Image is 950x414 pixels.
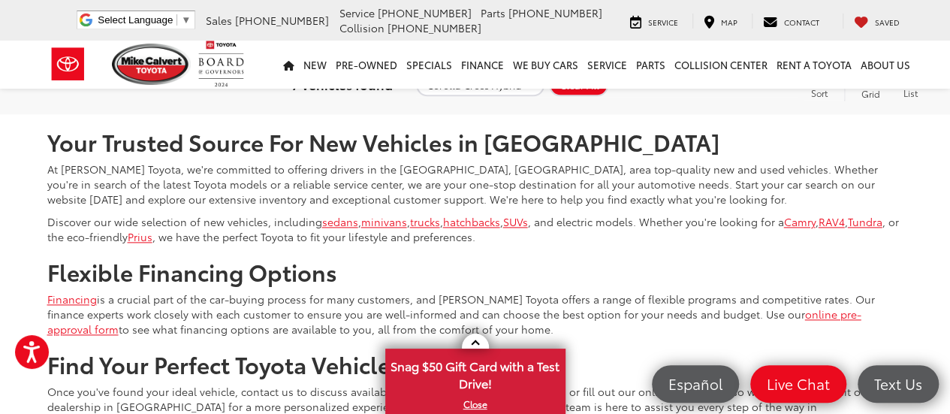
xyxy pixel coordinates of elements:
[235,13,329,28] span: [PHONE_NUMBER]
[752,14,831,29] a: Contact
[112,44,192,85] img: Mike Calvert Toyota
[176,14,177,26] span: ​
[583,41,632,89] a: Service
[692,14,749,29] a: Map
[47,307,861,337] a: online pre-approval form
[858,365,939,403] a: Text Us
[784,17,819,28] span: Contact
[648,17,678,28] span: Service
[40,40,96,89] img: Toyota
[843,14,911,29] a: My Saved Vehicles
[457,41,508,89] a: Finance
[559,80,599,92] span: Clear All
[402,41,457,89] a: Specials
[339,5,375,20] span: Service
[47,352,903,376] h2: Find Your Perfect Toyota Vehicle [DATE]
[619,14,689,29] a: Service
[98,14,191,26] a: Select Language​
[508,41,583,89] a: WE BUY CARS
[784,214,816,229] a: Camry
[861,88,880,101] span: Grid
[181,14,191,26] span: ▼
[661,374,730,393] span: Español
[279,41,299,89] a: Home
[47,292,97,307] a: Financing
[378,5,472,20] span: [PHONE_NUMBER]
[811,86,828,99] span: Sort
[819,214,845,229] a: RAV4
[759,374,837,393] span: Live Chat
[503,214,528,229] a: SUVs
[867,374,930,393] span: Text Us
[856,41,915,89] a: About Us
[128,229,152,244] a: Prius
[875,17,900,28] span: Saved
[443,214,500,229] a: hatchbacks
[47,129,903,154] h2: Your Trusted Source For New Vehicles in [GEOGRAPHIC_DATA]
[750,365,846,403] a: Live Chat
[410,214,440,229] a: trucks
[481,5,505,20] span: Parts
[299,41,331,89] a: New
[47,259,903,284] h2: Flexible Financing Options
[47,292,903,337] p: is a crucial part of the car-buying process for many customers, and [PERSON_NAME] Toyota offers a...
[47,214,903,244] p: Discover our wide selection of new vehicles, including , , , , , and electric models. Whether you...
[331,41,402,89] a: Pre-Owned
[652,365,739,403] a: Español
[721,17,737,28] span: Map
[322,214,358,229] a: sedans
[339,20,385,35] span: Collision
[387,350,564,396] span: Snag $50 Gift Card with a Test Drive!
[670,41,772,89] a: Collision Center
[848,214,882,229] a: Tundra
[508,5,602,20] span: [PHONE_NUMBER]
[98,14,173,26] span: Select Language
[206,13,232,28] span: Sales
[388,20,481,35] span: [PHONE_NUMBER]
[903,87,918,100] span: List
[361,214,407,229] a: minivans
[632,41,670,89] a: Parts
[772,41,856,89] a: Rent a Toyota
[47,162,903,207] p: At [PERSON_NAME] Toyota, we're committed to offering drivers in the [GEOGRAPHIC_DATA], [GEOGRAPHI...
